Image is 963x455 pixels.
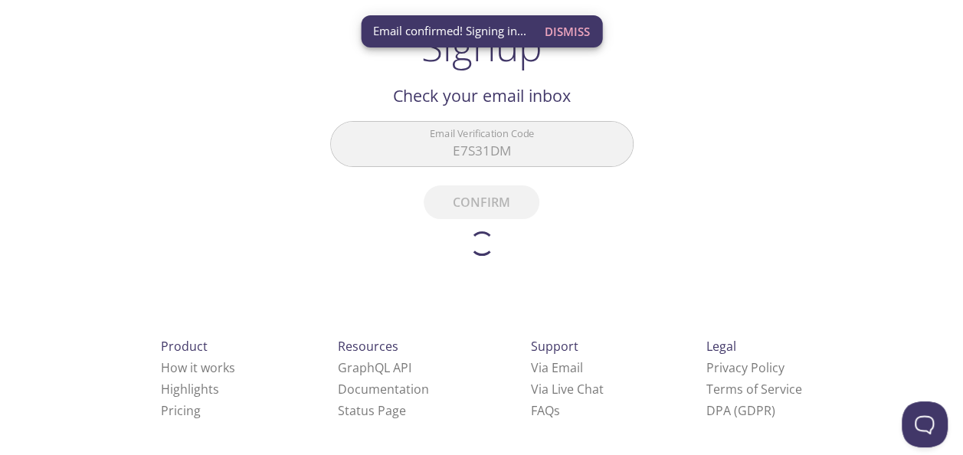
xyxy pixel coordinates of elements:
[706,381,802,398] a: Terms of Service
[706,402,775,419] a: DPA (GDPR)
[539,17,596,46] button: Dismiss
[373,23,526,39] span: Email confirmed! Signing in...
[706,359,784,376] a: Privacy Policy
[161,359,235,376] a: How it works
[338,359,411,376] a: GraphQL API
[706,338,736,355] span: Legal
[545,21,590,41] span: Dismiss
[338,402,406,419] a: Status Page
[338,338,398,355] span: Resources
[531,381,604,398] a: Via Live Chat
[531,402,560,419] a: FAQ
[421,23,542,69] h1: Signup
[161,402,201,419] a: Pricing
[531,359,583,376] a: Via Email
[161,381,219,398] a: Highlights
[531,338,578,355] span: Support
[338,381,429,398] a: Documentation
[902,401,948,447] iframe: Help Scout Beacon - Open
[330,83,634,109] h2: Check your email inbox
[554,402,560,419] span: s
[161,338,208,355] span: Product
